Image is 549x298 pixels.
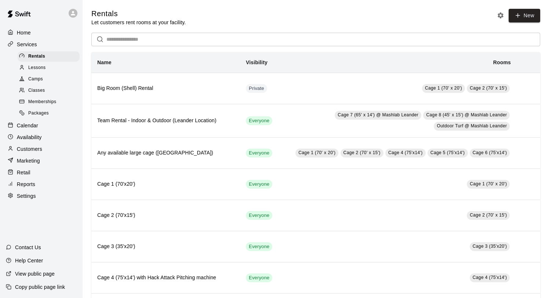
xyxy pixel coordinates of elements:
span: Cage 4 (75'x14') [473,275,507,280]
span: Everyone [246,117,272,124]
p: View public page [15,270,55,277]
a: Retail [6,167,77,178]
div: This service is visible to all of your customers [246,180,272,189]
span: Cage 2 (70' x 15') [343,150,381,155]
div: This service is visible to all of your customers [246,273,272,282]
p: Retail [17,169,30,176]
span: Cage 8 (45' x 15') @ Mashlab Leander [426,112,507,117]
div: This service is visible to all of your customers [246,242,272,251]
div: Memberships [18,97,80,107]
a: Rentals [18,51,83,62]
p: Settings [17,192,36,200]
span: Cage 4 (75'x14') [388,150,423,155]
div: This service is hidden, and can only be accessed via a direct link [246,84,267,93]
h6: Cage 2 (70'x15') [97,211,234,219]
span: Rentals [28,53,45,60]
p: Services [17,41,37,48]
span: Cage 3 (35'x20') [473,244,507,249]
div: Camps [18,74,80,84]
span: Classes [28,87,45,94]
span: Everyone [246,243,272,250]
a: Customers [6,143,77,155]
span: Cage 6 (75'x14') [473,150,507,155]
div: Lessons [18,63,80,73]
p: Customers [17,145,42,153]
span: Everyone [246,275,272,281]
a: Settings [6,190,77,201]
div: Rentals [18,51,80,62]
span: Cage 1 (70' x 20') [298,150,335,155]
h6: Team Rental - Indoor & Outdoor (Leander Location) [97,117,234,125]
b: Rooms [493,59,511,65]
span: Cage 1 (70' x 20') [425,86,462,91]
a: Memberships [18,97,83,108]
span: Everyone [246,181,272,188]
p: Help Center [15,257,43,264]
div: Classes [18,86,80,96]
button: Rental settings [495,10,506,21]
h6: Big Room (Shell) Rental [97,84,234,92]
span: Cage 2 (70' x 15') [470,86,507,91]
span: Camps [28,76,43,83]
p: Contact Us [15,244,41,251]
a: Packages [18,108,83,119]
h6: Cage 1 (70'x20') [97,180,234,188]
p: Reports [17,181,35,188]
a: Calendar [6,120,77,131]
span: Cage 7 (65' x 14') @ Mashlab Leander [338,112,418,117]
div: This service is visible to all of your customers [246,211,272,220]
a: Home [6,27,77,38]
a: New [509,9,540,22]
p: Marketing [17,157,40,164]
h6: Any available large cage ([GEOGRAPHIC_DATA]) [97,149,234,157]
b: Name [97,59,112,65]
span: Private [246,85,267,92]
p: Copy public page link [15,283,65,291]
a: Lessons [18,62,83,73]
span: Everyone [246,212,272,219]
a: Camps [18,74,83,85]
p: Availability [17,134,42,141]
div: This service is visible to all of your customers [246,149,272,157]
h5: Rentals [91,9,186,19]
span: Packages [28,110,49,117]
h6: Cage 3 (35'x20') [97,243,234,251]
b: Visibility [246,59,268,65]
a: Marketing [6,155,77,166]
span: Lessons [28,64,46,72]
div: Packages [18,108,80,119]
span: Memberships [28,98,56,106]
span: Cage 5 (75'x14') [430,150,465,155]
p: Home [17,29,31,36]
span: Outdoor Turf @ Mashlab Leander [437,123,507,128]
a: Classes [18,85,83,97]
span: Cage 2 (70' x 15') [470,212,507,218]
a: Reports [6,179,77,190]
p: Let customers rent rooms at your facility. [91,19,186,26]
div: This service is visible to all of your customers [246,116,272,125]
h6: Cage 4 (75'x14') with Hack Attack Pitching machine [97,274,234,282]
a: Services [6,39,77,50]
span: Everyone [246,150,272,157]
a: Availability [6,132,77,143]
p: Calendar [17,122,38,129]
span: Cage 1 (70' x 20') [470,181,507,186]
